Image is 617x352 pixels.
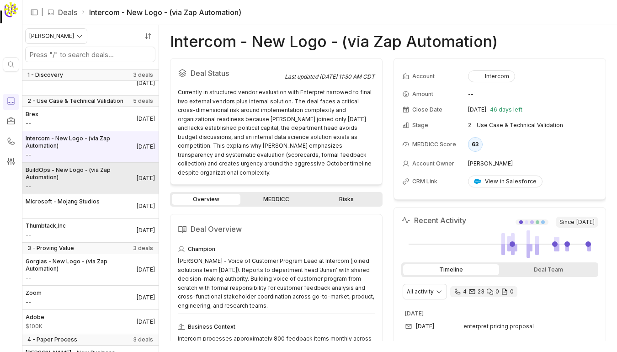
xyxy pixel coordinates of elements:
[22,286,159,309] a: Zoom--[DATE]
[22,25,159,352] nav: Deals
[22,71,159,95] a: Cisco--[DATE]
[26,84,41,91] span: Amount
[26,111,38,118] span: Brex
[474,178,537,185] div: View in Salesforce
[26,222,66,229] span: Thumbtack,Inc
[468,137,483,152] div: 63
[412,160,454,167] span: Account Owner
[26,323,44,330] span: Amount
[468,70,516,82] button: Intercom
[137,143,155,150] time: Deal Close Date
[26,198,100,205] span: Microsoft - Mojang Studios
[137,227,155,234] time: Deal Close Date
[27,97,123,105] span: 2 - Use Case & Technical Validation
[26,274,137,282] span: Amount
[178,321,375,332] div: Business Context
[26,166,137,181] span: BuildOps - New Logo - (via Zap Automation)
[463,323,534,330] span: enterpret pricing proposal
[468,118,597,133] td: 2 - Use Case & Technical Validation
[474,73,510,80] div: Intercom
[576,219,595,226] time: [DATE]
[22,310,159,334] a: Adobe$100K[DATE]
[27,336,77,343] span: 4 - Paper Process
[412,141,456,148] span: MEDDICC Score
[26,151,137,159] span: Amount
[137,294,155,301] time: Deal Close Date
[172,194,240,205] a: Overview
[137,203,155,210] time: Deal Close Date
[133,336,153,343] span: 3 deals
[137,318,155,325] time: Deal Close Date
[178,88,375,177] div: Currently in structured vendor evaluation with Enterpret narrowed to final two external vendors p...
[26,299,42,306] span: Amount
[468,106,486,113] time: [DATE]
[178,66,285,80] h2: Deal Status
[26,135,137,149] span: Intercom - New Logo - (via Zap Automation)
[141,29,155,43] button: Sort by
[556,217,598,228] span: Since
[319,73,375,80] time: [DATE] 11:30 AM CDT
[133,71,153,79] span: 3 deals
[137,175,155,182] time: Deal Close Date
[412,106,442,113] span: Close Date
[22,254,159,285] a: Gorgias - New Logo - (via Zap Automation)--[DATE]
[22,163,159,194] a: BuildOps - New Logo - (via Zap Automation)--[DATE]
[26,314,44,321] span: Adobe
[27,245,74,252] span: 3 - Proving Value
[468,176,543,187] a: View in Salesforce
[178,222,375,236] h2: Deal Overview
[27,71,63,79] span: 1 - Discovery
[468,87,597,101] td: --
[26,207,100,214] span: Amount
[412,122,428,129] span: Stage
[22,107,159,131] a: Brex--[DATE]
[405,310,424,317] time: [DATE]
[22,194,159,218] a: Microsoft - Mojang Studios--[DATE]
[22,131,159,162] a: Intercom - New Logo - (via Zap Automation)--[DATE]
[26,47,155,62] input: Search deals by name
[401,215,466,226] h2: Recent Activity
[416,323,434,330] time: [DATE]
[137,80,155,87] time: Deal Close Date
[137,115,155,123] time: Deal Close Date
[242,194,311,205] a: MEDDICC
[26,231,66,239] span: Amount
[26,183,137,190] span: Amount
[312,194,381,205] a: Risks
[178,256,375,310] div: [PERSON_NAME] - Voice of Customer Program Lead at Intercom (joined solutions team [DATE]). Report...
[170,36,498,47] h1: Intercom - New Logo - (via Zap Automation)
[490,106,522,113] span: 46 days left
[412,178,437,185] span: CRM Link
[26,258,137,272] span: Gorgias - New Logo - (via Zap Automation)
[133,97,153,105] span: 5 deals
[412,91,433,98] span: Amount
[501,264,597,275] div: Deal Team
[22,219,159,242] a: Thumbtack,Inc--[DATE]
[285,73,375,80] div: Last updated
[26,120,38,127] span: Amount
[412,73,435,80] span: Account
[26,289,42,297] span: Zoom
[403,264,499,275] div: Timeline
[178,244,375,255] div: Champion
[468,156,597,171] td: [PERSON_NAME]
[450,286,517,297] div: 4 calls and 23 email threads
[133,245,153,252] span: 3 deals
[137,266,155,273] time: Deal Close Date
